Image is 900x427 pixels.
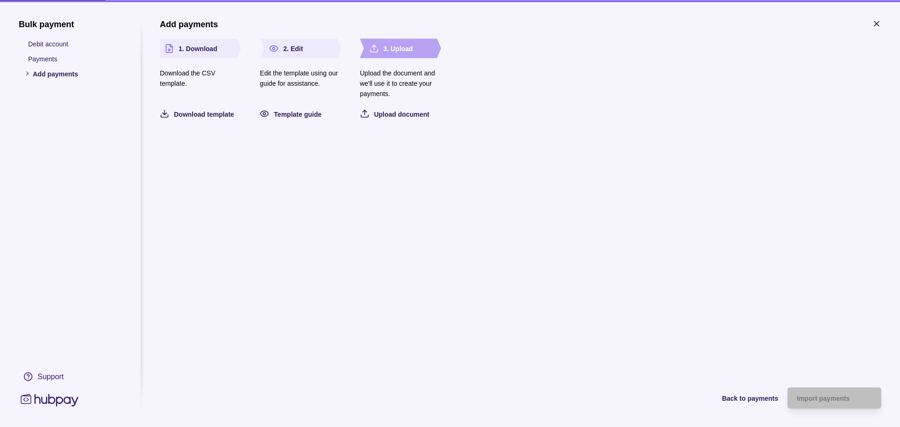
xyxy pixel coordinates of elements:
p: 2. Edit [283,43,303,53]
button: Template guide [260,108,322,119]
p: 3. Upload [383,43,413,53]
h1: Bulk payment [19,19,122,29]
span: Back to payments [722,395,778,402]
div: Support [37,371,64,382]
p: Edit the template using our guide for assistance. [260,67,341,88]
span: Download template [174,110,234,118]
p: Add payments [33,68,122,79]
button: Download template [160,108,234,119]
p: Download the CSV template. [160,67,241,88]
p: Upload the document and we'll use it to create your payments. [360,67,441,98]
button: Import payments [787,387,881,408]
h1: Add payments [160,19,218,29]
p: Debit account [28,38,122,49]
a: Support [19,367,122,386]
span: Template guide [274,110,322,118]
button: Back to payments [684,387,778,408]
p: 1. Download [179,43,217,53]
span: Upload document [374,110,429,118]
p: Payments [28,53,122,64]
button: Upload document [360,108,429,119]
span: Import payments [797,395,850,402]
